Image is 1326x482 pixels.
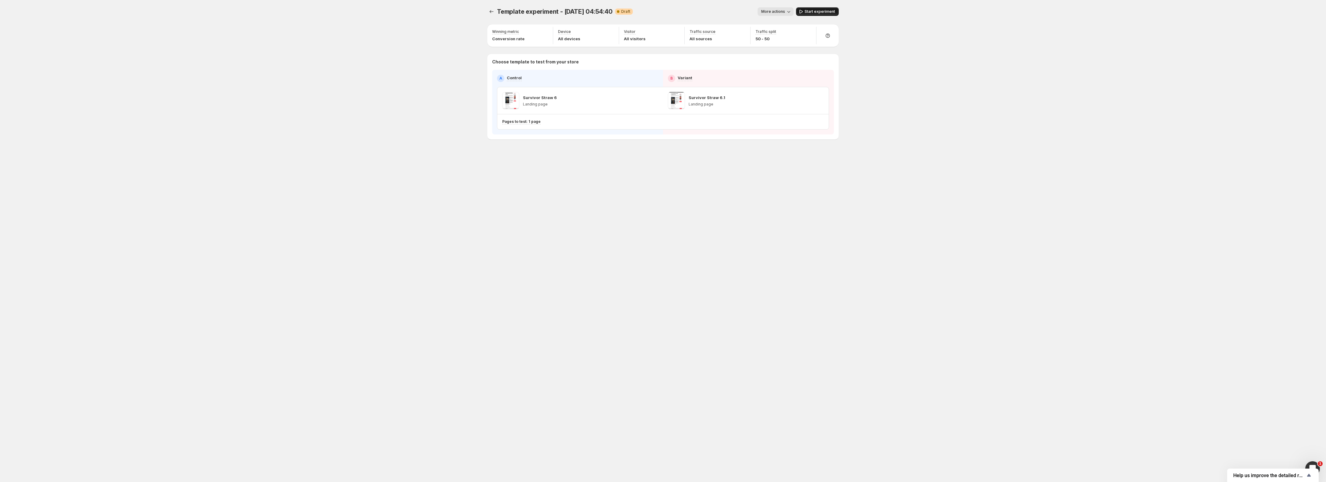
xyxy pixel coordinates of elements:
span: Draft [621,9,630,14]
h2: A [499,76,502,81]
button: Start experiment [796,7,839,16]
span: 1 [1318,461,1323,466]
p: Variant [678,75,692,81]
p: Choose template to test from your store [492,59,834,65]
button: Experiments [487,7,496,16]
p: Visitor [624,29,636,34]
p: Landing page [523,102,557,107]
img: Survivor Straw 6.1 [668,92,685,109]
span: Help us improve the detailed report for A/B campaigns [1233,473,1305,478]
span: Start experiment [805,9,835,14]
span: More actions [761,9,785,14]
p: Control [507,75,522,81]
iframe: Intercom live chat [1305,461,1320,476]
p: Pages to test: 1 page [502,119,541,124]
p: Winning metric [492,29,519,34]
p: Traffic split [755,29,776,34]
button: More actions [758,7,794,16]
p: Conversion rate [492,36,524,42]
p: Survivor Straw 6 [523,95,557,101]
p: All devices [558,36,580,42]
p: Traffic source [690,29,715,34]
p: All visitors [624,36,646,42]
p: Survivor Straw 6.1 [689,95,725,101]
p: Landing page [689,102,725,107]
img: Survivor Straw 6 [502,92,519,109]
span: Template experiment - [DATE] 04:54:40 [497,8,613,15]
p: 50 - 50 [755,36,776,42]
p: Device [558,29,571,34]
p: All sources [690,36,715,42]
h2: B [670,76,673,81]
button: Show survey - Help us improve the detailed report for A/B campaigns [1233,472,1313,479]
